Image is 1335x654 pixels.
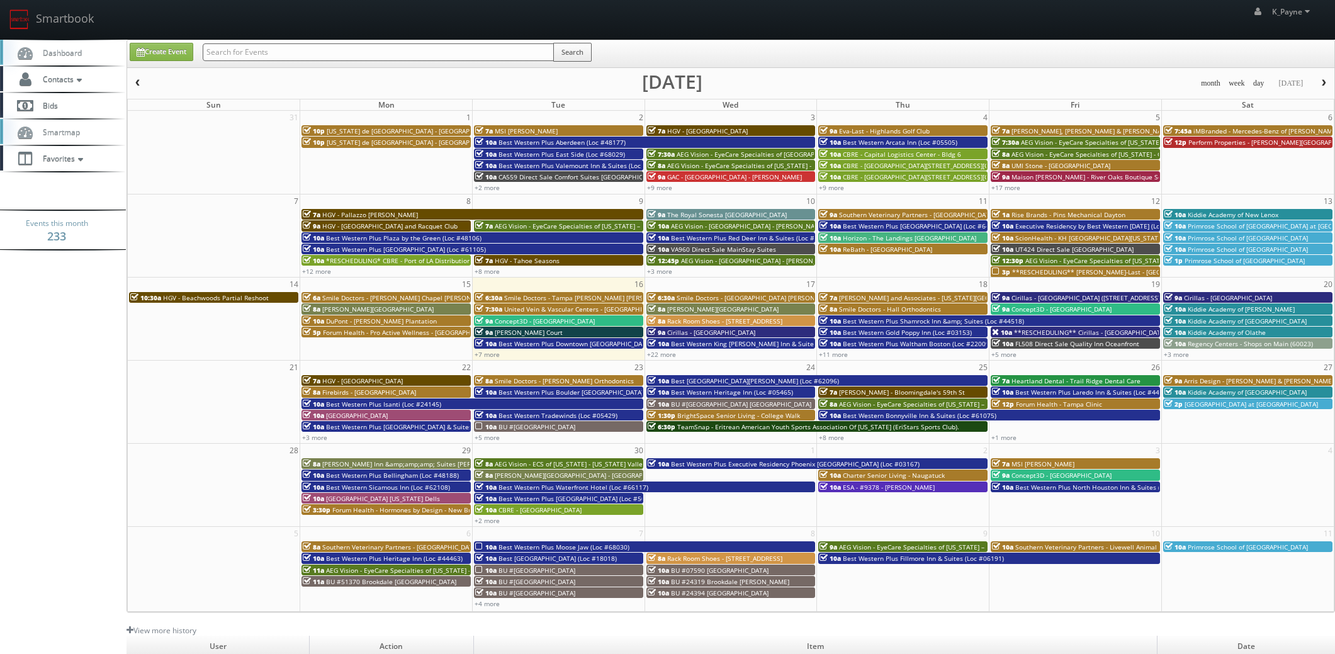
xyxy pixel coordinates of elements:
span: [PERSON_NAME] and Associates - [US_STATE][GEOGRAPHIC_DATA] [839,293,1037,302]
span: Smile Doctors - [PERSON_NAME] Chapel [PERSON_NAME] Orthodontic [322,293,532,302]
span: CBRE - Capital Logistics Center - Bldg 6 [843,150,961,159]
span: UMI Stone - [GEOGRAPHIC_DATA] [1011,161,1110,170]
span: 10a [648,388,669,397]
span: Best Western Arcata Inn (Loc #05505) [843,138,957,147]
span: BU #51370 Brookdale [GEOGRAPHIC_DATA] [326,577,456,586]
span: Best Western Bonnyville Inn & Suites (Loc #61075) [843,411,996,420]
span: 9a [1164,376,1182,385]
span: 10a [992,222,1013,230]
span: 12p [1164,138,1186,147]
span: [PERSON_NAME][GEOGRAPHIC_DATA] [667,305,779,313]
span: CBRE - [GEOGRAPHIC_DATA][STREET_ADDRESS][GEOGRAPHIC_DATA] [843,172,1044,181]
span: 8a [303,459,320,468]
span: [PERSON_NAME] - Bloomingdale's 59th St [839,388,965,397]
span: FL508 Direct Sale Quality Inn Oceanfront [1015,339,1139,348]
span: 10a [475,577,497,586]
span: Best Western Plus East Side (Loc #68029) [499,150,625,159]
span: ESA - #9378 - [PERSON_NAME] [843,483,935,492]
span: 10a [303,411,324,420]
span: 12:45p [648,256,679,265]
span: HGV - Beachwoods Partial Reshoot [163,293,269,302]
span: Best Western Sicamous Inn (Loc #62108) [326,483,450,492]
span: 10a [303,400,324,409]
span: Executive Residency by Best Western [DATE] (Loc #44764) [1015,222,1190,230]
span: VA960 Direct Sale MainStay Suites [671,245,776,254]
span: Dashboard [37,47,82,58]
span: 10a [648,376,669,385]
span: 10a [820,245,841,254]
input: Search for Events [203,43,554,61]
span: 10a [992,245,1013,254]
span: BU #[GEOGRAPHIC_DATA] [499,422,575,431]
span: BU #[GEOGRAPHIC_DATA] [499,566,575,575]
span: 10a [648,566,669,575]
span: Maison [PERSON_NAME] - River Oaks Boutique Second Shoot [1011,172,1196,181]
span: 8a [648,554,665,563]
a: +22 more [647,350,676,359]
span: Kiddie Academy of New Lenox [1188,210,1278,219]
span: Firebirds - [GEOGRAPHIC_DATA] [322,388,416,397]
span: Best [GEOGRAPHIC_DATA][PERSON_NAME] (Loc #62096) [671,376,839,385]
span: [PERSON_NAME][GEOGRAPHIC_DATA] [322,305,434,313]
span: Kiddie Academy of [PERSON_NAME] [1188,305,1295,313]
span: 10a [303,483,324,492]
span: AEG Vision - EyeCare Specialties of [US_STATE] – [PERSON_NAME] EyeCare [326,566,549,575]
span: Best Western Gold Poppy Inn (Loc #03153) [843,328,972,337]
span: 10a [1164,543,1186,551]
span: 9a [475,317,493,325]
span: 8a [303,543,320,551]
span: CA559 Direct Sale Comfort Suites [GEOGRAPHIC_DATA] [499,172,663,181]
span: Bids [37,100,58,111]
span: Rack Room Shoes - [STREET_ADDRESS] [667,554,782,563]
span: 10a [1164,388,1186,397]
span: AEG Vision - EyeCare Specialties of [US_STATE] - Carolina Family Vision [1011,150,1224,159]
span: AEG Vision - [GEOGRAPHIC_DATA] - [PERSON_NAME][GEOGRAPHIC_DATA] [671,222,887,230]
span: 7a [648,127,665,135]
span: 10a [475,554,497,563]
span: 8a [992,150,1010,159]
span: Regency Centers - Shops on Main (60023) [1188,339,1313,348]
span: Best Western Plus [GEOGRAPHIC_DATA] & Suites (Loc #61086) [326,422,513,431]
span: 10a [475,161,497,170]
span: 10a [820,483,841,492]
span: 9a [303,222,320,230]
span: Primrose School of [GEOGRAPHIC_DATA] [1188,543,1308,551]
span: [GEOGRAPHIC_DATA] [US_STATE] Dells [326,494,440,503]
span: 10a [303,471,324,480]
a: +5 more [475,433,500,442]
span: [GEOGRAPHIC_DATA] at [GEOGRAPHIC_DATA] [1185,400,1318,409]
a: Create Event [130,43,193,61]
span: 10a [820,554,841,563]
span: 10a [648,459,669,468]
span: 10a [303,317,324,325]
span: AEG Vision - EyeCare Specialties of [US_STATE] – [PERSON_NAME] Vision [1021,138,1238,147]
span: 9a [475,328,493,337]
span: 10a [475,483,497,492]
span: 10a [992,543,1013,551]
span: Heartland Dental - Trail Ridge Dental Care [1011,376,1141,385]
span: Best Western Plus Executive Residency Phoenix [GEOGRAPHIC_DATA] (Loc #03167) [671,459,920,468]
a: +2 more [475,183,500,192]
span: AEG Vision - EyeCare Specialties of [US_STATE] – Cascade Family Eye Care [1025,256,1248,265]
span: 10a [992,234,1013,242]
span: 8a [992,161,1010,170]
span: Contacts [37,74,85,84]
span: Smile Doctors - [PERSON_NAME] Orthodontics [495,376,634,385]
span: 10a [1164,339,1186,348]
span: Primrose School of [GEOGRAPHIC_DATA] [1185,256,1305,265]
span: 10a [303,234,324,242]
span: Best Western Plus Moose Jaw (Loc #68030) [499,543,629,551]
span: Arris Design - [PERSON_NAME] & [PERSON_NAME] [1184,376,1334,385]
span: **RESCHEDULING** Cirillas - [GEOGRAPHIC_DATA] [1014,328,1166,337]
span: 12p [992,400,1014,409]
span: Smile Doctors - Hall Orthodontics [839,305,941,313]
span: 10a [475,494,497,503]
span: HGV - [GEOGRAPHIC_DATA] and Racquet Club [322,222,458,230]
span: [PERSON_NAME] Court [495,328,563,337]
span: Smile Doctors - Tampa [PERSON_NAME] [PERSON_NAME] Orthodontics [504,293,718,302]
span: 9a [992,172,1010,181]
span: BU #07590 [GEOGRAPHIC_DATA] [671,566,769,575]
span: Forum Health - Tampa Clinic [1016,400,1102,409]
span: Best Western Plus Isanti (Loc #24145) [326,400,441,409]
span: 10a [475,422,497,431]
